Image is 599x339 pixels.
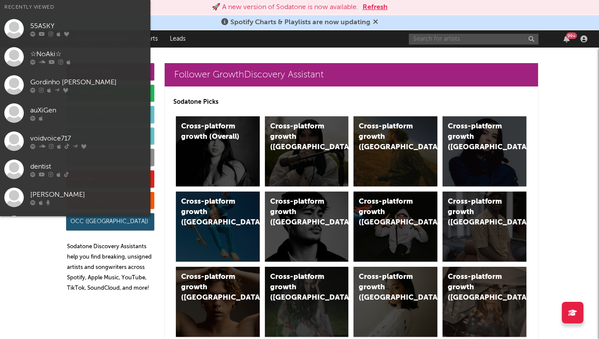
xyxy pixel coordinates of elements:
[363,2,388,13] button: Refresh
[212,2,358,13] div: 🚀 A new version of Sodatone is now available.
[181,197,240,228] div: Cross-platform growth ([GEOGRAPHIC_DATA])
[448,272,507,303] div: Cross-platform growth ([GEOGRAPHIC_DATA])
[409,34,538,45] input: Search for artists
[66,213,154,230] div: OCC ([GEOGRAPHIC_DATA])
[359,197,417,228] div: Cross-platform growth ([GEOGRAPHIC_DATA]/GSA)
[443,267,526,337] a: Cross-platform growth ([GEOGRAPHIC_DATA])
[270,122,329,153] div: Cross-platform growth ([GEOGRAPHIC_DATA])
[30,77,146,88] div: Gordinho [PERSON_NAME]
[173,97,529,107] p: Sodatone Picks
[181,122,240,142] div: Cross-platform growth (Overall)
[181,272,240,303] div: Cross-platform growth ([GEOGRAPHIC_DATA])
[30,49,146,60] div: ☆NoAki☆
[67,242,154,294] p: Sodatone Discovery Assistants help you find breaking, unsigned artists and songwriters across Spo...
[354,116,437,186] a: Cross-platform growth ([GEOGRAPHIC_DATA])
[448,197,507,228] div: Cross-platform growth ([GEOGRAPHIC_DATA])
[265,267,349,337] a: Cross-platform growth ([GEOGRAPHIC_DATA])
[564,35,570,42] button: 99+
[270,197,329,228] div: Cross-platform growth ([GEOGRAPHIC_DATA])
[265,192,349,262] a: Cross-platform growth ([GEOGRAPHIC_DATA])
[354,192,437,262] a: Cross-platform growth ([GEOGRAPHIC_DATA]/GSA)
[230,19,370,26] span: Spotify Charts & Playlists are now updating
[354,267,437,337] a: Cross-platform growth ([GEOGRAPHIC_DATA])
[30,21,146,32] div: 55ASKY
[165,63,538,86] a: Follower GrowthDiscovery Assistant
[30,134,146,144] div: voidvoice717
[359,122,417,153] div: Cross-platform growth ([GEOGRAPHIC_DATA])
[265,116,349,186] a: Cross-platform growth ([GEOGRAPHIC_DATA])
[176,267,260,337] a: Cross-platform growth ([GEOGRAPHIC_DATA])
[566,32,577,39] div: 99 +
[270,272,329,303] div: Cross-platform growth ([GEOGRAPHIC_DATA])
[176,192,260,262] a: Cross-platform growth ([GEOGRAPHIC_DATA])
[30,106,146,116] div: auXiGen
[448,122,507,153] div: Cross-platform growth ([GEOGRAPHIC_DATA])
[30,162,146,172] div: dentist
[443,116,526,186] a: Cross-platform growth ([GEOGRAPHIC_DATA])
[359,272,417,303] div: Cross-platform growth ([GEOGRAPHIC_DATA])
[30,190,146,200] div: [PERSON_NAME]
[443,192,526,262] a: Cross-platform growth ([GEOGRAPHIC_DATA])
[4,2,146,13] div: Recently Viewed
[176,116,260,186] a: Cross-platform growth (Overall)
[164,30,191,48] a: Leads
[373,19,378,26] span: Dismiss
